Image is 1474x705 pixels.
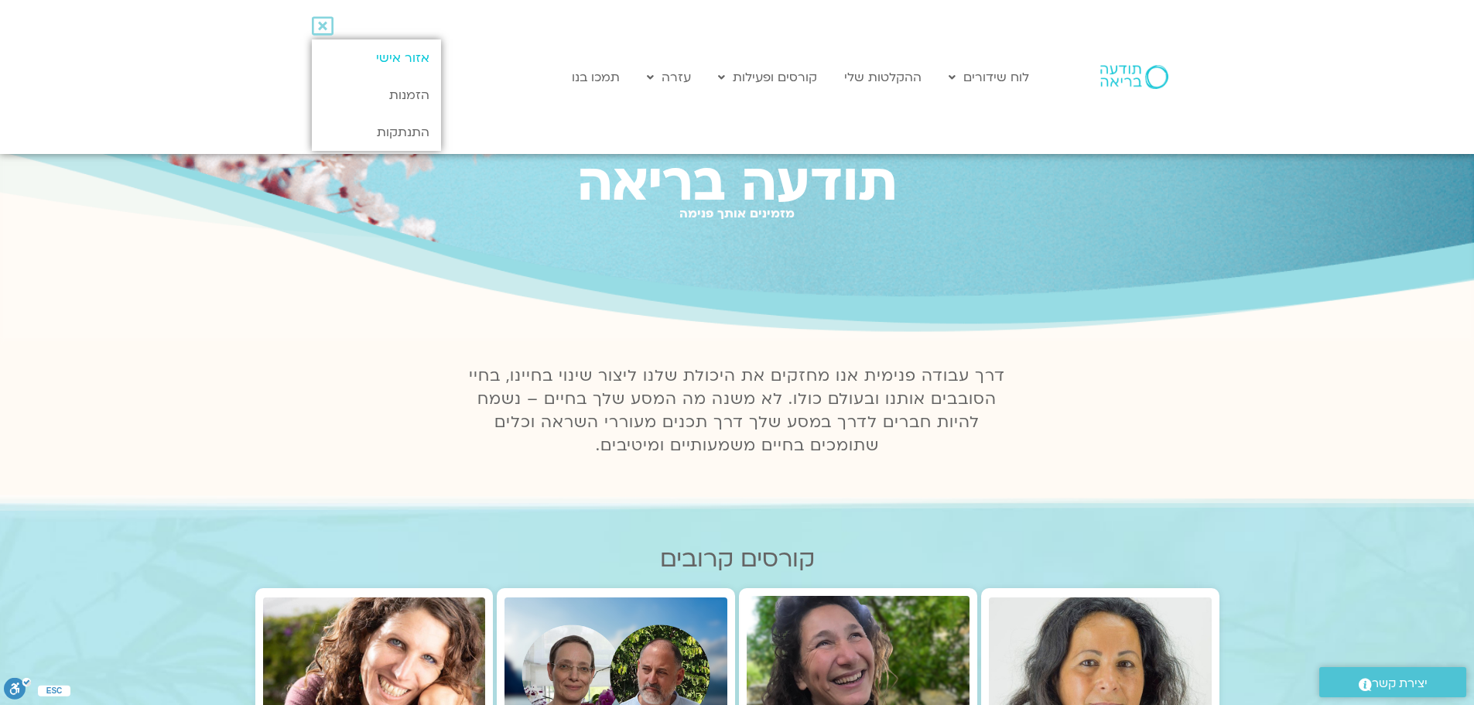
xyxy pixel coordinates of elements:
[1100,65,1168,88] img: תודעה בריאה
[1372,673,1428,694] span: יצירת קשר
[255,546,1219,573] h2: קורסים קרובים
[639,63,699,92] a: עזרה
[312,77,441,114] a: הזמנות
[710,63,825,92] a: קורסים ופעילות
[312,114,441,151] a: התנתקות
[836,63,929,92] a: ההקלטות שלי
[941,63,1037,92] a: לוח שידורים
[312,39,441,77] a: אזור אישי
[460,364,1014,457] p: דרך עבודה פנימית אנו מחזקים את היכולת שלנו ליצור שינוי בחיינו, בחיי הסובבים אותנו ובעולם כולו. לא...
[1319,667,1466,697] a: יצירת קשר
[564,63,628,92] a: תמכו בנו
